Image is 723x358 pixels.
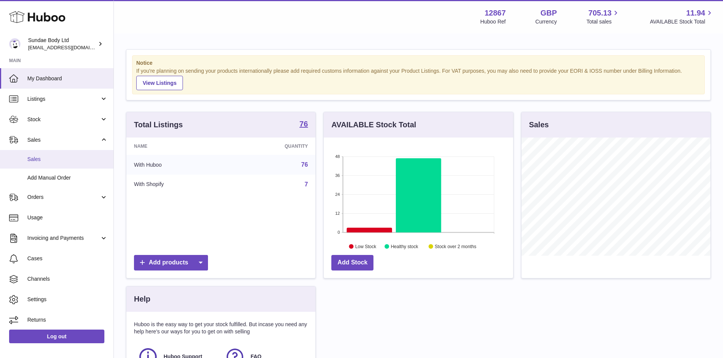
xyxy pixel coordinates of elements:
[27,95,100,103] span: Listings
[27,234,100,242] span: Invoicing and Payments
[136,59,701,67] strong: Notice
[134,294,150,304] h3: Help
[27,316,108,324] span: Returns
[336,154,340,159] text: 48
[27,255,108,262] span: Cases
[126,138,228,155] th: Name
[331,120,416,130] h3: AVAILABLE Stock Total
[27,174,108,181] span: Add Manual Order
[9,330,104,343] a: Log out
[27,194,100,201] span: Orders
[134,321,308,335] p: Huboo is the easy way to get your stock fulfilled. But incase you need any help here's our ways f...
[28,44,112,50] span: [EMAIL_ADDRESS][DOMAIN_NAME]
[336,211,340,216] text: 12
[134,120,183,130] h3: Total Listings
[355,244,376,249] text: Low Stock
[650,8,714,25] a: 11.94 AVAILABLE Stock Total
[336,173,340,178] text: 36
[304,181,308,188] a: 7
[27,156,108,163] span: Sales
[134,255,208,270] a: Add products
[27,136,100,144] span: Sales
[9,38,20,50] img: internalAdmin-12867@internal.huboo.com
[338,230,340,234] text: 0
[301,161,308,168] a: 76
[136,76,183,90] a: View Listings
[27,296,108,303] span: Settings
[27,75,108,82] span: My Dashboard
[540,8,557,18] strong: GBP
[480,18,506,25] div: Huboo Ref
[336,192,340,197] text: 24
[136,67,701,90] div: If you're planning on sending your products internationally please add required customs informati...
[586,8,620,25] a: 705.13 Total sales
[391,244,419,249] text: Healthy stock
[299,120,308,129] a: 76
[686,8,705,18] span: 11.94
[650,18,714,25] span: AVAILABLE Stock Total
[27,214,108,221] span: Usage
[588,8,611,18] span: 705.13
[586,18,620,25] span: Total sales
[228,138,316,155] th: Quantity
[435,244,476,249] text: Stock over 2 months
[28,37,96,51] div: Sundae Body Ltd
[529,120,549,130] h3: Sales
[126,175,228,194] td: With Shopify
[27,275,108,283] span: Channels
[27,116,100,123] span: Stock
[536,18,557,25] div: Currency
[331,255,373,270] a: Add Stock
[126,155,228,175] td: With Huboo
[485,8,506,18] strong: 12867
[299,120,308,128] strong: 76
